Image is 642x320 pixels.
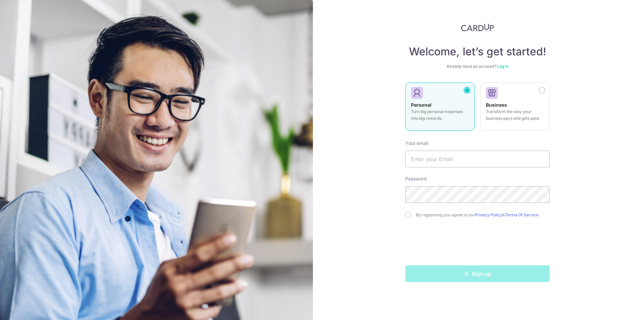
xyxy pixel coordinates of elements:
[411,108,469,122] p: Turn big personal expenses into big rewards.
[505,212,539,217] a: Terms Of Service
[405,45,550,58] h4: Welcome, let’s get started!
[461,23,494,32] img: CardUp Logo
[486,102,507,108] strong: Business
[405,140,428,147] label: Your email
[405,151,550,167] input: Enter your Email
[426,231,529,257] iframe: reCAPTCHA
[405,175,427,182] label: Password
[411,102,431,108] strong: Personal
[480,83,550,135] a: Business Transform the way your business pays and gets paid.
[475,212,502,217] a: Privacy Policy
[486,108,544,122] p: Transform the way your business pays and gets paid.
[497,64,508,69] a: Log in
[416,212,550,218] label: By registering you agree to our &
[405,64,550,69] div: Already have an account?
[405,83,475,135] a: Personal Turn big personal expenses into big rewards.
